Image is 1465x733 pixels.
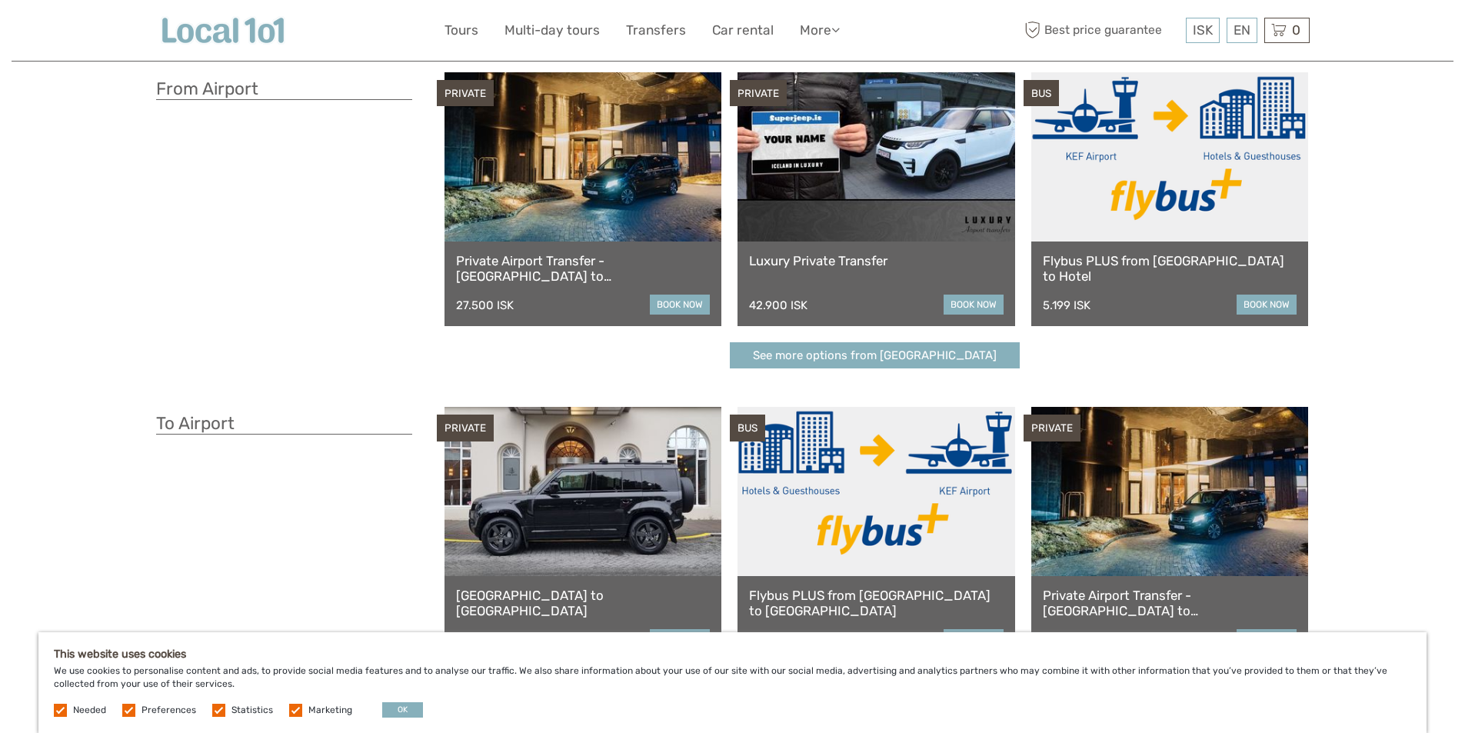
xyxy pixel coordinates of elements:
[749,588,1004,619] a: Flybus PLUS from [GEOGRAPHIC_DATA] to [GEOGRAPHIC_DATA]
[73,704,106,717] label: Needed
[456,588,711,619] a: [GEOGRAPHIC_DATA] to [GEOGRAPHIC_DATA]
[1021,18,1182,43] span: Best price guarantee
[38,632,1427,733] div: We use cookies to personalise content and ads, to provide social media features and to analyse ou...
[437,415,494,441] div: PRIVATE
[944,629,1004,649] a: book now
[1193,22,1213,38] span: ISK
[1237,295,1297,315] a: book now
[177,24,195,42] button: Open LiveChat chat widget
[142,704,196,717] label: Preferences
[749,253,1004,268] a: Luxury Private Transfer
[456,253,711,285] a: Private Airport Transfer - [GEOGRAPHIC_DATA] to [GEOGRAPHIC_DATA]
[730,415,765,441] div: BUS
[944,295,1004,315] a: book now
[1043,253,1297,285] a: Flybus PLUS from [GEOGRAPHIC_DATA] to Hotel
[504,19,600,42] a: Multi-day tours
[156,78,412,100] h3: From Airport
[730,80,787,107] div: PRIVATE
[437,80,494,107] div: PRIVATE
[1237,629,1297,649] a: book now
[156,413,412,435] h3: To Airport
[231,704,273,717] label: Statistics
[800,19,840,42] a: More
[650,295,710,315] a: book now
[156,12,290,49] img: Local 101
[1024,415,1080,441] div: PRIVATE
[626,19,686,42] a: Transfers
[1043,588,1297,619] a: Private Airport Transfer - [GEOGRAPHIC_DATA] to [GEOGRAPHIC_DATA]
[456,298,514,312] div: 27.500 ISK
[1227,18,1257,43] div: EN
[749,298,807,312] div: 42.900 ISK
[444,19,478,42] a: Tours
[382,702,423,718] button: OK
[22,27,174,39] p: We're away right now. Please check back later!
[1043,298,1090,312] div: 5.199 ISK
[1024,80,1059,107] div: BUS
[730,342,1020,369] a: See more options from [GEOGRAPHIC_DATA]
[54,648,1411,661] h5: This website uses cookies
[1290,22,1303,38] span: 0
[650,629,710,649] a: book now
[308,704,352,717] label: Marketing
[712,19,774,42] a: Car rental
